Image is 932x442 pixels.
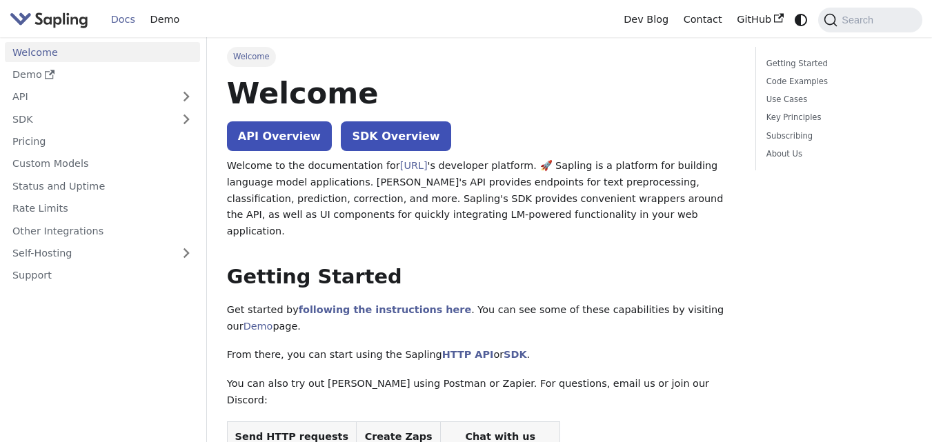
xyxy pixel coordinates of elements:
[299,304,471,315] a: following the instructions here
[5,243,200,263] a: Self-Hosting
[172,109,200,129] button: Expand sidebar category 'SDK'
[766,111,907,124] a: Key Principles
[676,9,730,30] a: Contact
[227,347,736,363] p: From there, you can start using the Sapling or .
[5,221,200,241] a: Other Integrations
[729,9,791,30] a: GitHub
[244,321,273,332] a: Demo
[766,57,907,70] a: Getting Started
[227,47,276,66] span: Welcome
[5,265,200,285] a: Support
[227,302,736,335] p: Get started by . You can see some of these capabilities by visiting our page.
[227,74,736,112] h1: Welcome
[400,160,428,171] a: [URL]
[10,10,88,30] img: Sapling.ai
[227,376,736,409] p: You can also try out [PERSON_NAME] using Postman or Zapier. For questions, email us or join our D...
[227,121,332,151] a: API Overview
[837,14,882,26] span: Search
[5,199,200,219] a: Rate Limits
[791,10,811,30] button: Switch between dark and light mode (currently system mode)
[442,349,494,360] a: HTTP API
[5,42,200,62] a: Welcome
[172,87,200,107] button: Expand sidebar category 'API'
[5,132,200,152] a: Pricing
[227,265,736,290] h2: Getting Started
[10,10,93,30] a: Sapling.aiSapling.ai
[818,8,922,32] button: Search (Command+K)
[5,87,172,107] a: API
[341,121,450,151] a: SDK Overview
[616,9,675,30] a: Dev Blog
[5,154,200,174] a: Custom Models
[766,130,907,143] a: Subscribing
[227,158,736,240] p: Welcome to the documentation for 's developer platform. 🚀 Sapling is a platform for building lang...
[103,9,143,30] a: Docs
[766,93,907,106] a: Use Cases
[766,75,907,88] a: Code Examples
[5,109,172,129] a: SDK
[5,176,200,196] a: Status and Uptime
[143,9,187,30] a: Demo
[766,148,907,161] a: About Us
[504,349,526,360] a: SDK
[227,47,736,66] nav: Breadcrumbs
[5,65,200,85] a: Demo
